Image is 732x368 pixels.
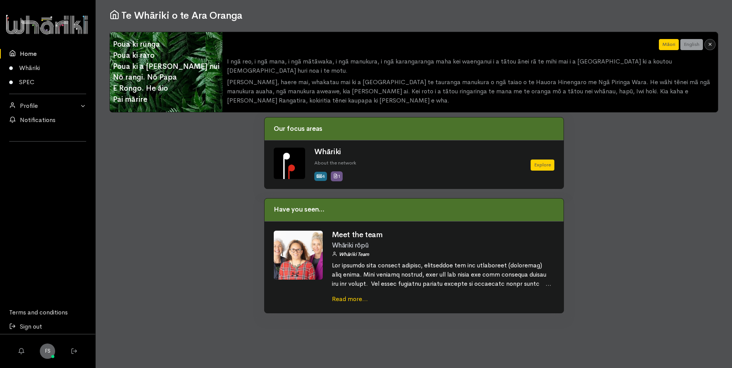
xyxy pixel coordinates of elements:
p: I ngā reo, i ngā mana, i ngā mātāwaka, i ngā manukura, i ngā karangaranga maha kei waenganui i a ... [227,57,713,75]
p: [PERSON_NAME], haere mai, whakatau mai ki a [GEOGRAPHIC_DATA] te tauranga manukura o ngā taiao o ... [227,78,713,105]
div: Have you seen... [265,199,564,221]
div: Our focus areas [265,117,564,140]
a: Whāriki [314,147,341,156]
span: Poua ki runga Poua ki raro Poua ki a [PERSON_NAME] nui Nō rangi. Nō Papa E Rongo. He āio Pai mārire [110,36,222,108]
img: Whariki%20Icon_Icon_Tile.png [274,148,305,179]
button: Māori [659,39,679,50]
a: FS [40,344,55,359]
h1: Te Whāriki o te Ara Oranga [109,9,718,21]
a: Read more... [332,295,368,303]
a: Explore [531,160,554,171]
button: English [680,39,703,50]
